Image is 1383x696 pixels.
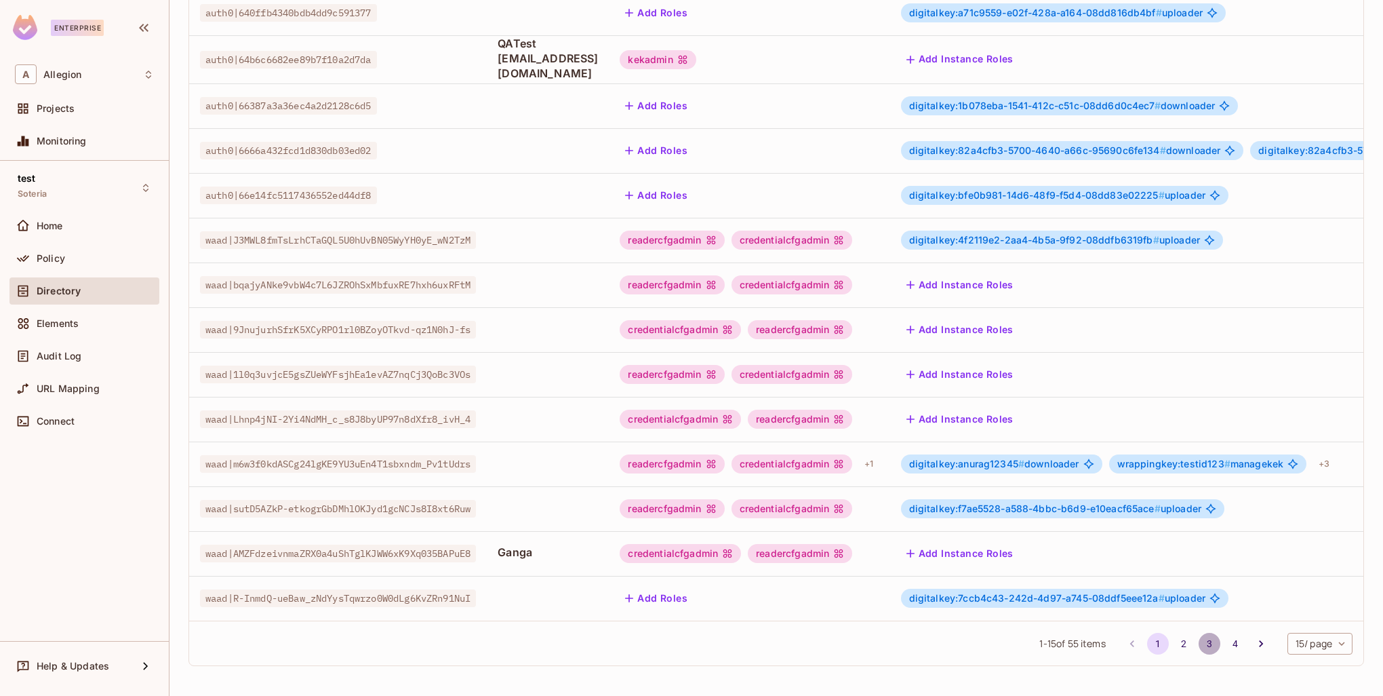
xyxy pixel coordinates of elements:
span: waad|m6w3f0kdASCg24lgKE9YU3uEn4T1sbxndm_Pv1tUdrs [200,455,476,473]
button: Add Roles [620,185,693,206]
span: digitalkey:4f2119e2-2aa4-4b5a-9f92-08ddfb6319fb [909,234,1159,246]
button: Go to next page [1250,633,1272,655]
span: downloader [909,459,1079,469]
span: uploader [909,593,1205,604]
span: URL Mapping [37,383,100,394]
span: waad|R-InmdQ-ueBaw_zNdYysTqwrzo0W0dLg6KvZRn91NuI [200,589,476,607]
span: digitalkey:anurag12345 [909,458,1024,469]
div: credentialcfgadmin [731,499,853,518]
span: uploader [909,7,1203,18]
button: page 1 [1147,633,1169,655]
div: readercfgadmin [748,410,852,429]
div: readercfgadmin [620,231,724,250]
span: waad|Lhnp4jNI-2Yi4NdMH_c_s8J8byUP97n8dXfr8_ivH_4 [200,410,476,428]
div: readercfgadmin [620,455,724,473]
button: Add Instance Roles [901,408,1019,430]
span: waad|J3MWL8fmTsLrhCTaGQL5U0hUvBN05WyYH0yE_wN2TzM [200,231,476,249]
button: Add Instance Roles [901,364,1019,385]
nav: pagination navigation [1119,633,1274,655]
button: Add Roles [620,95,693,117]
div: credentialcfgadmin [731,231,853,250]
button: Add Instance Roles [901,49,1019,71]
span: Audit Log [37,351,81,362]
div: + 1 [859,453,879,475]
span: # [1153,234,1159,246]
div: credentialcfgadmin [731,275,853,294]
span: uploader [909,503,1201,514]
button: Add Instance Roles [901,319,1019,341]
span: auth0|66e14fc5117436552ed44df8 [200,187,377,204]
span: auth0|66387a3a36ec4a2d2128c6d5 [200,97,377,115]
span: Policy [37,253,65,264]
div: readercfgadmin [748,544,852,563]
span: # [1155,503,1161,514]
span: Directory [37,286,81,296]
span: # [1160,144,1166,156]
span: waad|9JnujurhSfrK5XCyRPO1rl0BZoyOTkvd-qz1N0hJ-fs [200,321,476,339]
div: credentialcfgadmin [620,320,741,339]
span: auth0|6666a432fcd1d830db03ed02 [200,142,377,159]
span: waad|1l0q3uvjcE5gsZUeWYFsjhEa1evAZ7nqCj3QoBc3VOs [200,366,476,383]
span: digitalkey:82a4cfb3-5700-4640-a66c-95690c6fe134 [909,144,1166,156]
div: + 3 [1313,453,1335,475]
span: auth0|640ffb4340bdb4dd9c591377 [200,4,377,22]
div: 15 / page [1287,633,1352,655]
span: wrappingkey:testid123 [1117,458,1230,469]
button: Go to page 3 [1199,633,1220,655]
span: Projects [37,103,75,114]
span: Elements [37,318,79,329]
span: test [18,173,36,184]
button: Add Roles [620,2,693,24]
span: downloader [909,100,1216,111]
span: auth0|64b6c6682ee89b7f10a2d7da [200,51,377,69]
span: uploader [909,190,1205,201]
span: digitalkey:7ccb4c43-242d-4d97-a745-08ddf5eee12a [909,592,1165,604]
span: waad|bqajyANke9vbW4c7L6JZROhSxMbfuxRE7hxh6uxRFtM [200,276,476,294]
div: credentialcfgadmin [620,544,741,563]
span: # [1159,592,1165,604]
button: Go to page 4 [1224,633,1246,655]
span: # [1156,7,1162,18]
span: Monitoring [37,136,87,147]
span: digitalkey:bfe0b981-14d6-48f9-f5d4-08dd83e02225 [909,189,1165,201]
div: readercfgadmin [748,320,852,339]
span: Help & Updates [37,661,109,672]
button: Add Instance Roles [901,543,1019,564]
span: downloader [909,145,1221,156]
div: kekadmin [620,50,696,69]
span: waad|sutD5AZkP-etkogrGbDMhlOKJyd1gcNCJs8I8xt6Ruw [200,500,476,518]
button: Add Roles [620,587,693,609]
span: digitalkey:1b078eba-1541-412c-c51c-08dd6d0c4ec7 [909,100,1161,111]
span: QATest [EMAIL_ADDRESS][DOMAIN_NAME] [498,36,598,81]
span: # [1155,100,1161,111]
button: Add Instance Roles [901,274,1019,296]
span: Connect [37,416,75,427]
span: 1 - 15 of 55 items [1039,636,1105,651]
span: Home [37,220,63,231]
span: Soteria [18,189,47,199]
button: Add Roles [620,140,693,161]
span: # [1018,458,1024,469]
div: credentialcfgadmin [731,365,853,384]
span: Ganga [498,545,598,560]
span: waad|AMZFdzeivnmaZRX0a4uShTglKJWW6xK9Xq035BAPuE8 [200,545,476,562]
div: readercfgadmin [620,275,724,294]
span: digitalkey:f7ae5528-a588-4bbc-b6d9-e10eacf65ace [909,503,1161,514]
div: readercfgadmin [620,365,724,384]
div: credentialcfgadmin [731,455,853,473]
div: Enterprise [51,20,104,36]
div: credentialcfgadmin [620,410,741,429]
span: managekek [1117,459,1284,469]
button: Go to page 2 [1173,633,1195,655]
span: Workspace: Allegion [43,69,81,80]
span: uploader [909,235,1200,246]
span: # [1159,189,1165,201]
span: # [1224,458,1230,469]
div: readercfgadmin [620,499,724,518]
span: A [15,64,37,84]
span: digitalkey:a71c9559-e02f-428a-a164-08dd816db4bf [909,7,1162,18]
img: SReyMgAAAABJRU5ErkJggg== [13,15,37,40]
